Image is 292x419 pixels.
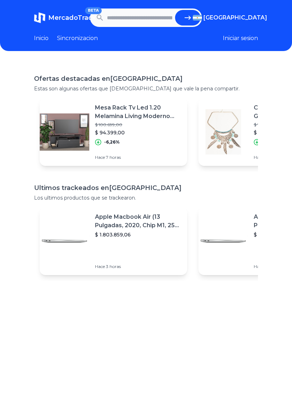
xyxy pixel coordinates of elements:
[34,12,90,23] a: MercadoTrackBETA
[34,85,258,92] p: Estas son algunas ofertas que [DEMOGRAPHIC_DATA] que vale la pena compartir.
[95,129,181,136] p: $ 94.399,00
[40,216,89,266] img: Featured image
[203,13,267,22] span: [GEOGRAPHIC_DATA]
[85,7,102,14] span: BETA
[104,139,120,145] p: -6,26%
[223,34,258,43] button: Iniciar sesion
[34,194,258,201] p: Los ultimos productos que se trackearon.
[40,107,89,157] img: Featured image
[95,104,181,121] p: Mesa Rack Tv Led 1.20 Melamina Living Moderno Modular
[40,207,187,275] a: Featured imageApple Macbook Air (13 Pulgadas, 2020, Chip M1, 256 Gb De Ssd, 8 Gb De Ram) - Plata$...
[34,74,258,84] h1: Ofertas destacadas en [GEOGRAPHIC_DATA]
[48,14,96,22] span: MercadoTrack
[95,231,181,238] p: $ 1.803.859,06
[193,13,258,22] button: [GEOGRAPHIC_DATA]
[57,34,98,43] a: Sincronizacion
[34,12,45,23] img: MercadoTrack
[198,107,248,157] img: Featured image
[40,98,187,166] a: Featured imageMesa Rack Tv Led 1.20 Melamina Living Moderno Modular$ 100.699,00$ 94.399,00-6,26%H...
[95,264,181,269] p: Hace 3 horas
[198,216,248,266] img: Featured image
[95,122,181,128] p: $ 100.699,00
[95,213,181,230] p: Apple Macbook Air (13 Pulgadas, 2020, Chip M1, 256 Gb De Ssd, 8 Gb De Ram) - Plata
[95,155,181,160] p: Hace 7 horas
[34,34,49,43] a: Inicio
[34,183,258,193] h1: Ultimos trackeados en [GEOGRAPHIC_DATA]
[193,15,202,21] img: Argentina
